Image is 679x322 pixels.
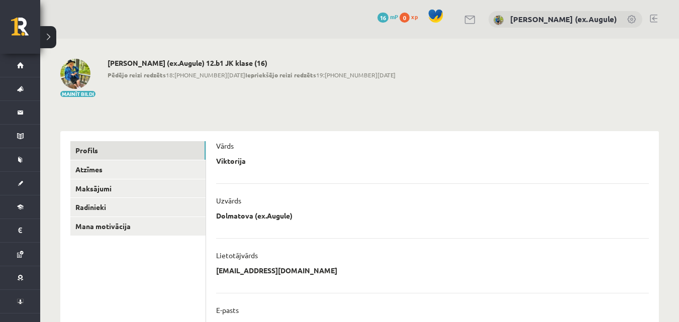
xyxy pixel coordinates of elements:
[70,198,206,217] a: Radinieki
[70,179,206,198] a: Maksājumi
[216,141,234,150] p: Vārds
[245,71,316,79] b: Iepriekšējo reizi redzēts
[108,70,396,79] span: 18:[PHONE_NUMBER][DATE] 19:[PHONE_NUMBER][DATE]
[411,13,418,21] span: xp
[377,13,389,23] span: 16
[11,18,40,43] a: Rīgas 1. Tālmācības vidusskola
[494,15,504,25] img: Viktorija Dolmatova (ex.Augule)
[60,59,90,89] img: Viktorija Dolmatova (ex.Augule)
[216,196,241,205] p: Uzvārds
[216,251,258,260] p: Lietotājvārds
[70,217,206,236] a: Mana motivācija
[70,141,206,160] a: Profils
[216,266,337,275] p: [EMAIL_ADDRESS][DOMAIN_NAME]
[216,305,239,314] p: E-pasts
[108,71,166,79] b: Pēdējo reizi redzēts
[108,59,396,67] h2: [PERSON_NAME] (ex.Augule) 12.b1 JK klase (16)
[60,91,95,97] button: Mainīt bildi
[70,160,206,179] a: Atzīmes
[390,13,398,21] span: mP
[400,13,423,21] a: 0 xp
[510,14,617,24] a: [PERSON_NAME] (ex.Augule)
[377,13,398,21] a: 16 mP
[400,13,410,23] span: 0
[216,211,293,220] p: Dolmatova (ex.Augule)
[216,156,246,165] p: Viktorija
